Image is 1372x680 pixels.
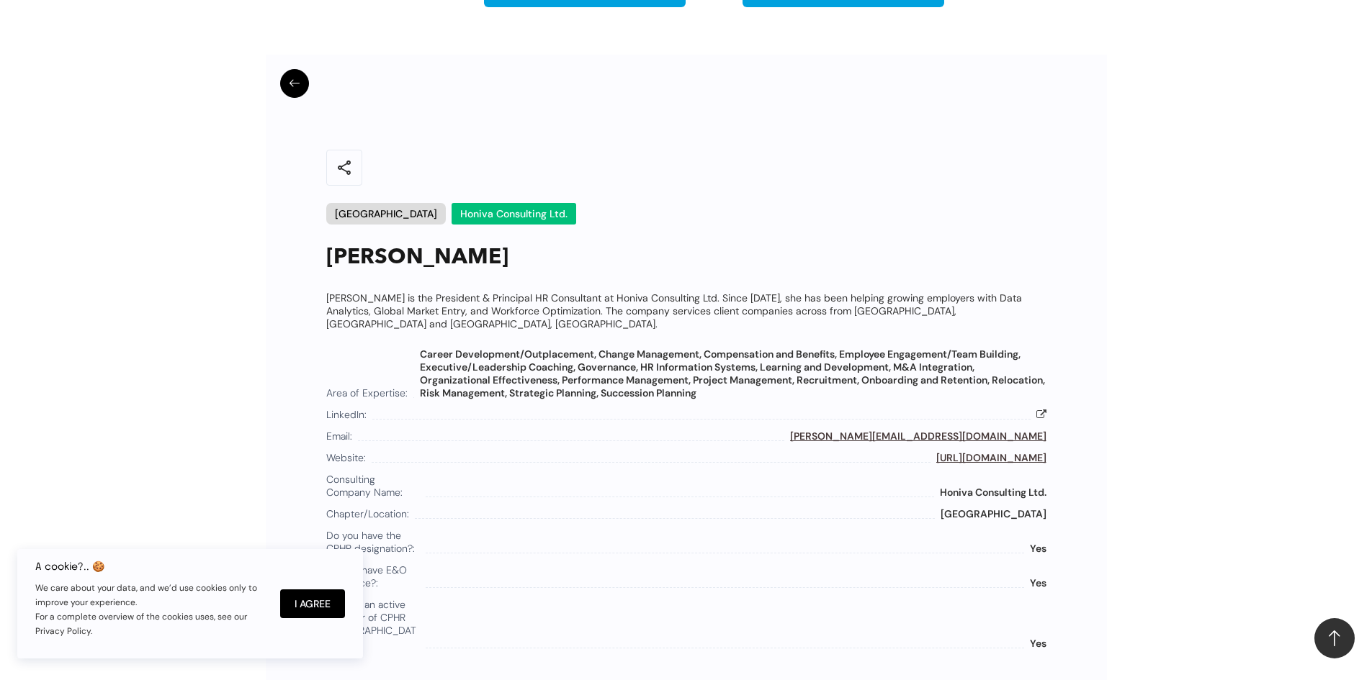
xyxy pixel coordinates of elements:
[336,159,353,176] i: share
[1036,408,1046,421] span: https://www.linkedin.com/in/kimberlymho
[326,563,420,589] span: Do you have E&O Insurance?
[790,430,1046,443] a: [PERSON_NAME][EMAIL_ADDRESS][DOMAIN_NAME]
[326,598,420,650] span: Are you an active member of CPHR Alberta?
[326,242,1046,274] h2: [PERSON_NAME]
[1030,542,1046,555] span: Yes
[940,486,1046,499] span: Honiva Consulting Ltd.
[326,529,420,555] span: Do you have the CPHR designation?
[1030,637,1046,650] span: Yes
[1030,576,1046,589] span: Yes
[420,348,1045,399] span: Career Development/Outplacement, Change Management, Compensation and Benefits, Employee Engagemen...
[452,203,576,225] div: Honiva Consulting Ltd.
[326,203,446,225] div: [GEOGRAPHIC_DATA]
[326,451,366,464] span: Website
[941,507,1046,520] span: [GEOGRAPHIC_DATA]
[326,430,352,443] span: Email
[326,150,362,186] button: share
[35,561,266,572] h6: A cookie?.. 🍪
[326,386,408,399] span: Area of Expertise
[326,507,409,520] span: Chapter/Location
[790,430,1046,443] span: kimberly.ho@honiva.com
[326,473,420,499] span: Consulting Company Name
[936,451,1046,464] a: [URL][DOMAIN_NAME]
[936,451,1046,464] span: https://www.honiva.com
[326,408,367,421] span: LinkedIn
[280,69,309,98] button: ⌨️ ESC
[280,589,345,618] button: I Agree
[420,348,1046,399] span: Career Development/Outplacement, Change Management, Compensation and Benefits, Employee Engagemen...
[941,507,1046,520] span: Calgary
[35,581,266,638] p: We care about your data, and we’d use cookies only to improve your experience. For a complete ove...
[326,291,1046,330] p: [PERSON_NAME] is the President & Principal HR Consultant at Honiva Consulting Ltd. Since [DATE], ...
